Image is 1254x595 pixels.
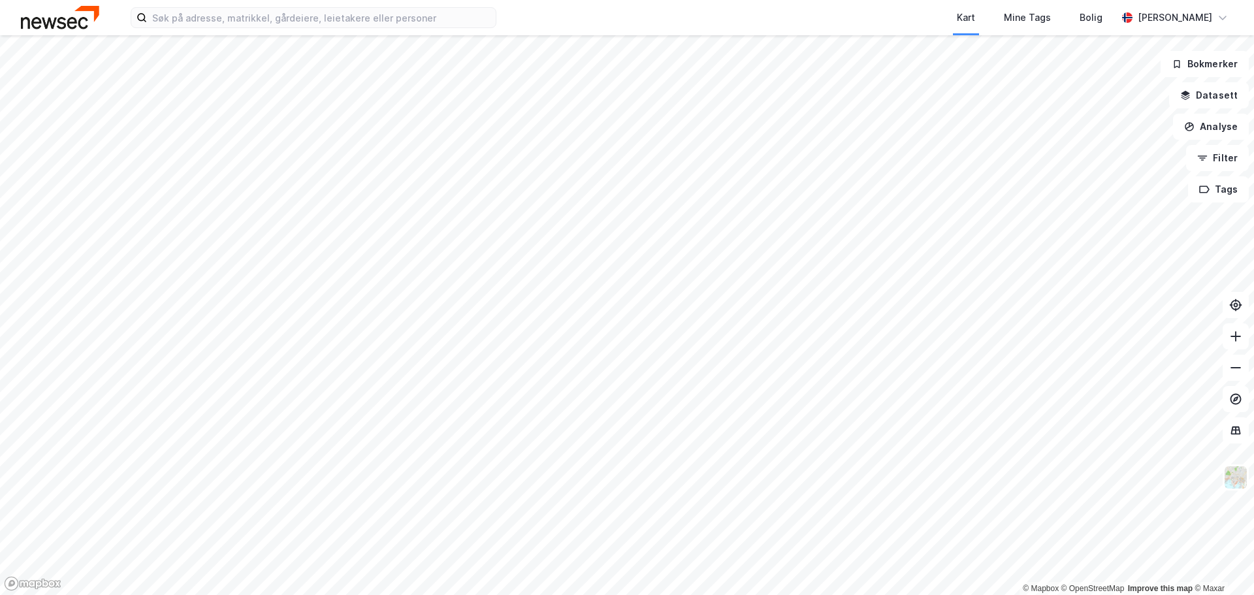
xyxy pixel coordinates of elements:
a: Mapbox [1023,584,1059,593]
button: Tags [1188,176,1249,202]
iframe: Chat Widget [1189,532,1254,595]
button: Bokmerker [1161,51,1249,77]
input: Søk på adresse, matrikkel, gårdeiere, leietakere eller personer [147,8,496,27]
img: Z [1223,465,1248,490]
button: Datasett [1169,82,1249,108]
div: Mine Tags [1004,10,1051,25]
a: Improve this map [1128,584,1193,593]
div: Bolig [1080,10,1102,25]
a: Mapbox homepage [4,576,61,591]
button: Analyse [1173,114,1249,140]
div: Kart [957,10,975,25]
button: Filter [1186,145,1249,171]
div: [PERSON_NAME] [1138,10,1212,25]
a: OpenStreetMap [1061,584,1125,593]
img: newsec-logo.f6e21ccffca1b3a03d2d.png [21,6,99,29]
